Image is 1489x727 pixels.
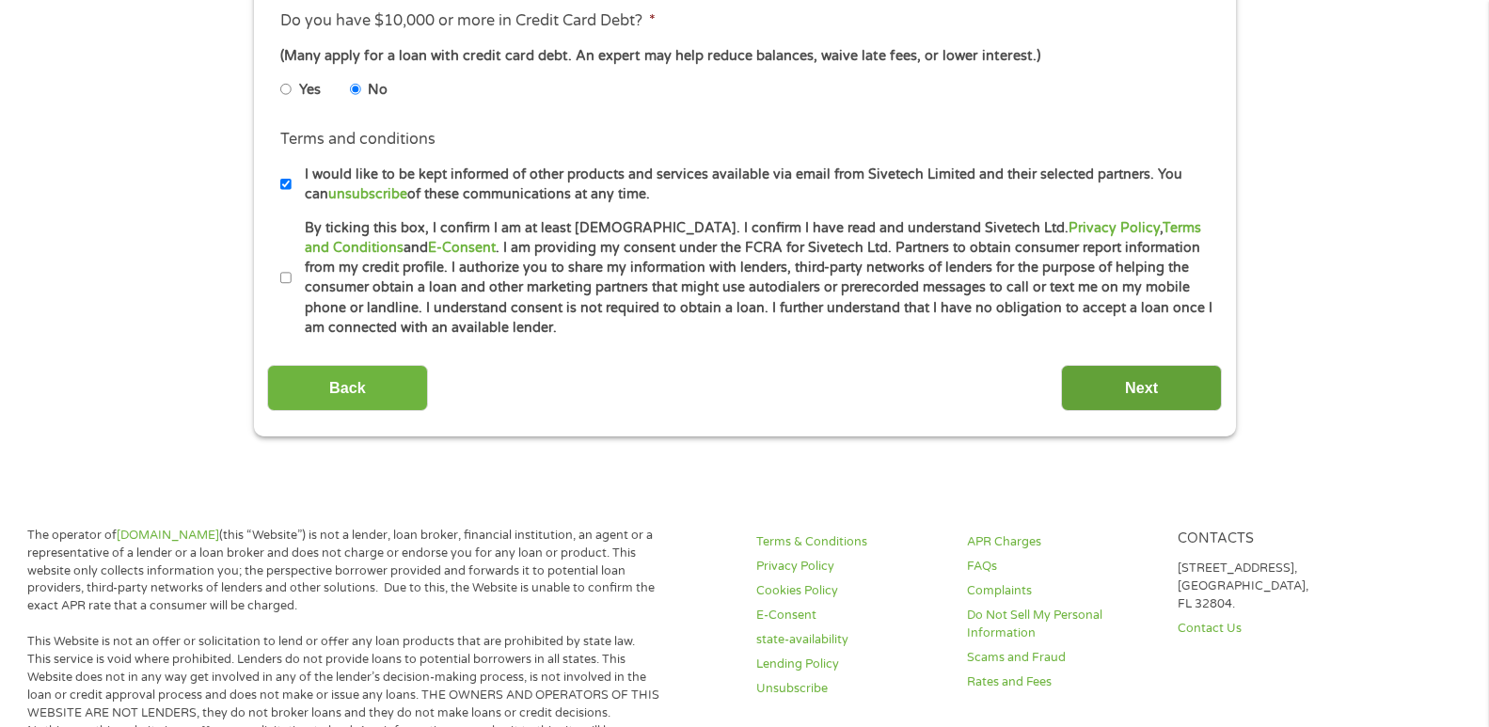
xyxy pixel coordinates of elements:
label: No [368,80,388,101]
a: Privacy Policy [756,558,944,576]
a: Complaints [967,582,1155,600]
input: Next [1061,365,1222,411]
h4: Contacts [1178,530,1366,548]
a: Contact Us [1178,620,1366,638]
a: FAQs [967,558,1155,576]
label: I would like to be kept informed of other products and services available via email from Sivetech... [292,165,1214,205]
a: Do Not Sell My Personal Information [967,607,1155,642]
a: Rates and Fees [967,673,1155,691]
a: unsubscribe [328,186,407,202]
a: Scams and Fraud [967,649,1155,667]
a: Lending Policy [756,656,944,673]
label: Terms and conditions [280,130,436,150]
a: E-Consent [428,240,496,256]
a: state-availability [756,631,944,649]
label: Do you have $10,000 or more in Credit Card Debt? [280,11,656,31]
div: (Many apply for a loan with credit card debt. An expert may help reduce balances, waive late fees... [280,46,1208,67]
a: APR Charges [967,533,1155,551]
a: Terms & Conditions [756,533,944,551]
p: [STREET_ADDRESS], [GEOGRAPHIC_DATA], FL 32804. [1178,560,1366,613]
a: Unsubscribe [756,680,944,698]
a: E-Consent [756,607,944,624]
p: The operator of (this “Website”) is not a lender, loan broker, financial institution, an agent or... [27,527,660,615]
a: Terms and Conditions [305,220,1201,256]
input: Back [267,365,428,411]
label: By ticking this box, I confirm I am at least [DEMOGRAPHIC_DATA]. I confirm I have read and unders... [292,218,1214,339]
a: [DOMAIN_NAME] [117,528,219,543]
a: Privacy Policy [1069,220,1160,236]
label: Yes [299,80,321,101]
a: Cookies Policy [756,582,944,600]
